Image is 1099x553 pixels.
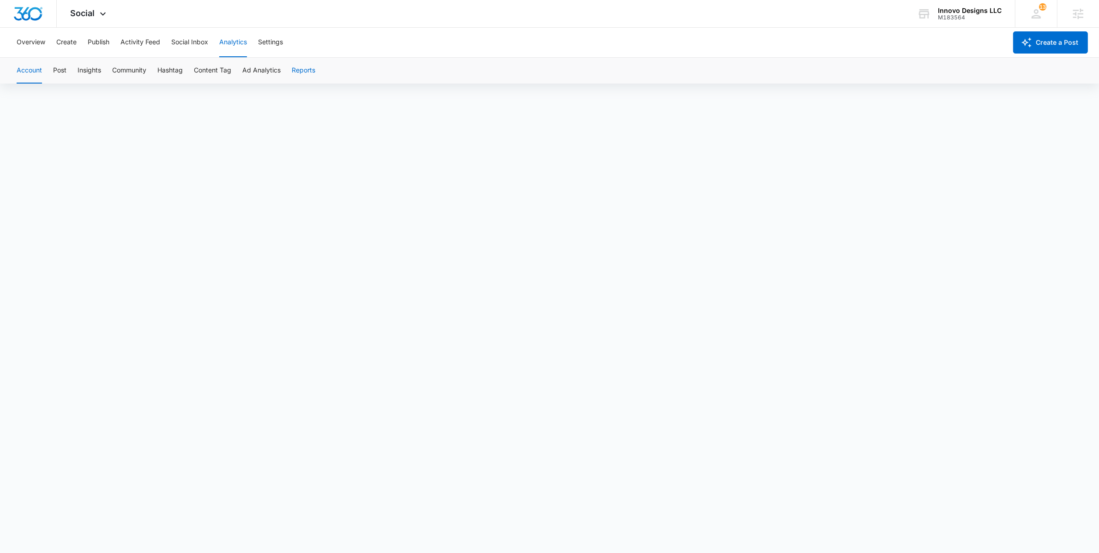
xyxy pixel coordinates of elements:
button: Content Tag [194,58,231,84]
button: Reports [292,58,315,84]
div: notifications count [1039,3,1046,11]
button: Create [56,28,77,57]
button: Hashtag [157,58,183,84]
button: Create a Post [1013,31,1088,54]
button: Account [17,58,42,84]
button: Insights [78,58,101,84]
button: Settings [258,28,283,57]
div: account id [938,14,1002,21]
button: Analytics [219,28,247,57]
button: Social Inbox [171,28,208,57]
button: Activity Feed [120,28,160,57]
span: 13 [1039,3,1046,11]
button: Overview [17,28,45,57]
span: Social [71,8,95,18]
div: account name [938,7,1002,14]
button: Ad Analytics [242,58,281,84]
button: Post [53,58,66,84]
button: Community [112,58,146,84]
button: Publish [88,28,109,57]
